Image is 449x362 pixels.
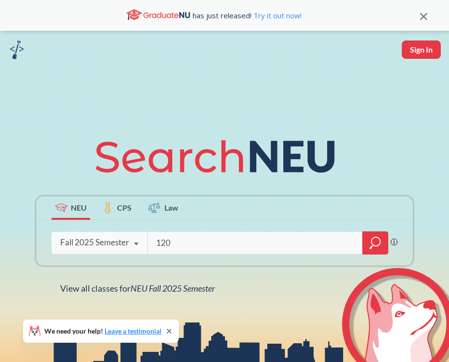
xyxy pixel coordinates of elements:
[71,202,87,213] span: NEU
[60,237,129,248] div: Fall 2025 Semester
[164,202,178,213] span: Law
[60,283,215,294] span: View all classes for
[402,40,441,59] button: Sign In
[155,233,356,253] input: Class, professor, course number, "phrase"
[370,236,381,250] svg: magnifying glass
[105,327,161,335] a: Leave a testimonial
[362,231,388,255] div: magnifying glass
[193,10,302,21] span: has just released!
[251,11,302,20] a: Try it out now!
[10,40,24,59] img: sandbox logo
[10,40,24,62] a: sandbox logo
[44,328,161,335] span: We need your help!
[117,202,132,213] span: CPS
[131,283,215,294] span: NEU Fall 2025 Semester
